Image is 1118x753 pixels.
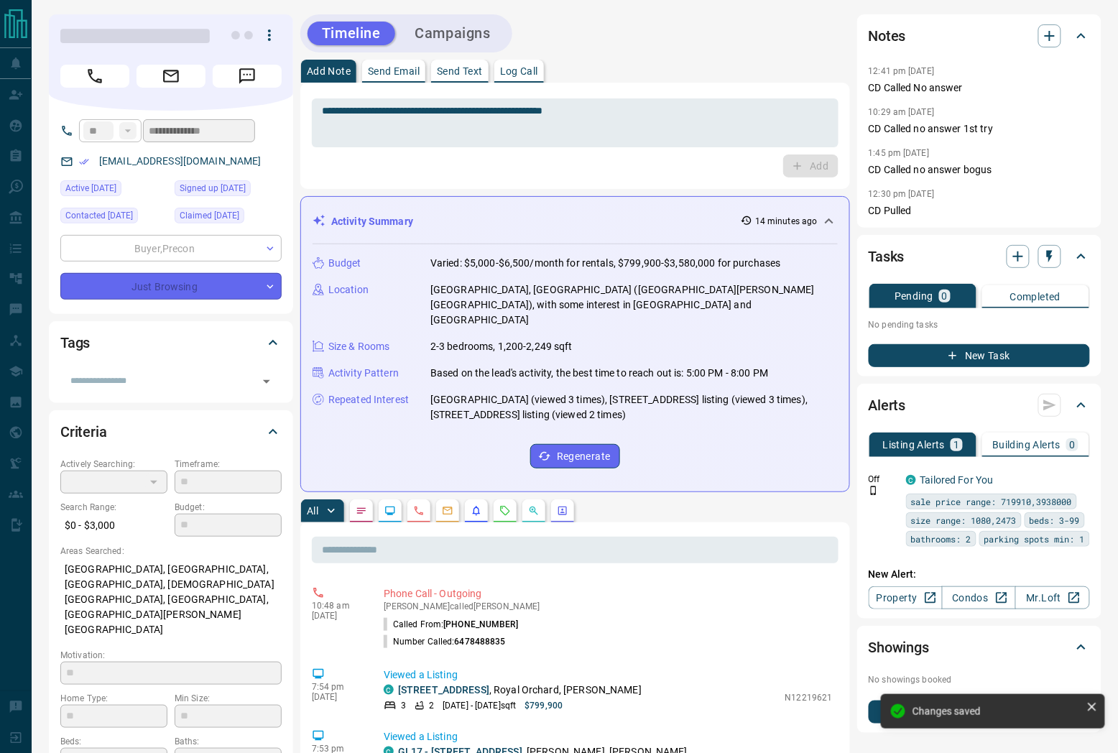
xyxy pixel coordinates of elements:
p: Location [328,282,369,297]
svg: Emails [442,505,453,517]
p: 14 minutes ago [755,215,818,228]
p: Number Called: [384,635,506,648]
button: Regenerate [530,444,620,468]
p: 0 [1069,440,1075,450]
div: condos.ca [906,475,916,485]
a: [STREET_ADDRESS] [398,684,489,696]
p: 1 [953,440,959,450]
p: 1:45 pm [DATE] [869,148,930,158]
svg: Agent Actions [557,505,568,517]
p: , Royal Orchard, [PERSON_NAME] [398,683,642,698]
span: Claimed [DATE] [180,208,239,223]
h2: Tags [60,331,90,354]
div: Showings [869,630,1090,665]
p: Motivation: [60,649,282,662]
h2: Showings [869,636,930,659]
p: 3 [401,699,406,712]
p: Beds: [60,735,167,748]
h2: Tasks [869,245,905,268]
p: CD Pulled [869,203,1090,218]
span: Contacted [DATE] [65,208,133,223]
a: Tailored For You [920,474,994,486]
p: 10:48 am [312,601,362,611]
p: 12:30 pm [DATE] [869,189,935,199]
span: 6478488835 [455,637,506,647]
p: Called From: [384,618,518,631]
p: Areas Searched: [60,545,282,558]
p: Based on the lead's activity, the best time to reach out is: 5:00 PM - 8:00 PM [430,366,768,381]
h2: Notes [869,24,906,47]
div: Wed Mar 12 2025 [60,208,167,228]
p: Home Type: [60,692,167,705]
div: condos.ca [384,685,394,695]
p: CD Called No answer [869,80,1090,96]
button: New Task [869,344,1090,367]
p: Actively Searching: [60,458,167,471]
p: [GEOGRAPHIC_DATA] (viewed 3 times), [STREET_ADDRESS] listing (viewed 3 times), [STREET_ADDRESS] l... [430,392,838,422]
p: [DATE] [312,611,362,621]
p: Budget: [175,501,282,514]
svg: Calls [413,505,425,517]
svg: Notes [356,505,367,517]
p: Building Alerts [992,440,1061,450]
p: Listing Alerts [883,440,946,450]
a: Property [869,586,943,609]
p: 2 [429,699,434,712]
svg: Lead Browsing Activity [384,505,396,517]
span: size range: 1080,2473 [911,513,1017,527]
p: [GEOGRAPHIC_DATA], [GEOGRAPHIC_DATA] ([GEOGRAPHIC_DATA][PERSON_NAME][GEOGRAPHIC_DATA]), with some... [430,282,838,328]
p: $799,900 [525,699,563,712]
button: Campaigns [401,22,505,45]
p: No pending tasks [869,314,1090,336]
button: New Showing [869,701,1090,724]
span: beds: 3-99 [1030,513,1080,527]
p: Viewed a Listing [384,667,833,683]
p: Size & Rooms [328,339,390,354]
div: Just Browsing [60,273,282,300]
p: CD Called no answer 1st try [869,121,1090,137]
svg: Push Notification Only [869,486,879,496]
p: Activity Summary [331,214,413,229]
span: Email [137,65,205,88]
p: New Alert: [869,567,1090,582]
p: CD Called no answer bogus [869,162,1090,177]
div: Alerts [869,388,1090,422]
div: Criteria [60,415,282,449]
p: [GEOGRAPHIC_DATA], [GEOGRAPHIC_DATA], [GEOGRAPHIC_DATA], [DEMOGRAPHIC_DATA][GEOGRAPHIC_DATA], [GE... [60,558,282,642]
p: Log Call [500,66,538,76]
p: Send Email [368,66,420,76]
p: Add Note [307,66,351,76]
span: Signed up [DATE] [180,181,246,195]
a: Condos [942,586,1016,609]
p: Completed [1010,292,1061,302]
p: Off [869,473,897,486]
span: Message [213,65,282,88]
div: Activity Summary14 minutes ago [313,208,838,235]
span: Active [DATE] [65,181,116,195]
div: Mon Mar 03 2025 [175,208,282,228]
span: sale price range: 719910,3938000 [911,494,1072,509]
div: Buyer , Precon [60,235,282,262]
p: Timeframe: [175,458,282,471]
a: [EMAIL_ADDRESS][DOMAIN_NAME] [99,155,262,167]
p: Budget [328,256,361,271]
p: No showings booked [869,673,1090,686]
p: N12219621 [785,691,833,704]
div: Thu Mar 24 2022 [175,180,282,200]
div: Sat Oct 11 2025 [60,180,167,200]
p: 0 [942,291,948,301]
p: Min Size: [175,692,282,705]
p: Send Text [437,66,483,76]
span: parking spots min: 1 [984,532,1085,546]
div: Changes saved [913,706,1081,717]
span: [PHONE_NUMBER] [443,619,518,629]
svg: Opportunities [528,505,540,517]
span: bathrooms: 2 [911,532,971,546]
p: Viewed a Listing [384,729,833,744]
p: 10:29 am [DATE] [869,107,935,117]
div: Notes [869,19,1090,53]
p: Pending [895,291,933,301]
p: Baths: [175,735,282,748]
div: Tasks [869,239,1090,274]
span: Call [60,65,129,88]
